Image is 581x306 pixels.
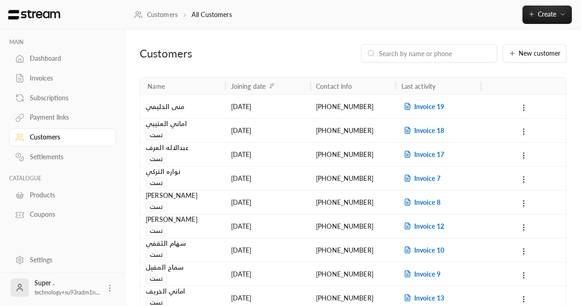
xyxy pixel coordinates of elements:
[147,82,165,90] div: Name
[146,225,167,237] span: تست
[316,95,390,118] div: [PHONE_NUMBER]
[146,95,220,118] div: منى الخليفي
[401,198,440,206] span: Invoice 8
[30,113,104,122] div: Payment links
[231,82,265,90] div: Joining date
[502,44,566,63] button: New customer
[316,143,390,166] div: [PHONE_NUMBER]
[231,191,305,214] div: [DATE]
[192,10,232,19] p: All Customers
[401,82,435,90] div: Last activity
[401,222,444,230] span: Invoice 12
[146,249,167,260] span: تست
[316,82,352,90] div: Contact info
[34,278,100,297] div: Super .
[134,10,178,19] a: Customers
[401,127,444,134] span: Invoice 18
[231,167,305,190] div: [DATE]
[231,95,305,118] div: [DATE]
[9,89,116,107] a: Subscriptions
[30,191,104,200] div: Products
[401,294,444,302] span: Invoice 13
[146,273,167,284] span: تست
[30,54,104,63] div: Dashboard
[9,175,116,182] p: CATALOGUE
[134,10,232,19] nav: breadcrumb
[30,255,104,265] div: Settings
[146,178,167,189] span: تست
[9,109,116,127] a: Payment links
[9,148,116,166] a: Settlements
[231,119,305,142] div: [DATE]
[146,214,220,225] div: [PERSON_NAME]
[379,48,491,58] input: Search by name or phone
[9,186,116,204] a: Products
[316,214,390,238] div: [PHONE_NUMBER]
[316,167,390,190] div: [PHONE_NUMBER]
[9,39,116,46] p: MAIN
[231,143,305,166] div: [DATE]
[538,10,556,18] span: Create
[522,6,572,24] button: Create
[146,202,167,213] span: تست
[519,50,560,57] span: New customer
[30,74,104,83] div: Invoices
[146,154,167,165] span: تست
[9,251,116,269] a: Settings
[401,150,444,158] span: Invoice 17
[401,103,444,110] span: Invoice 19
[146,286,220,296] div: اماني الخريف
[34,289,100,296] span: technology+su93radm1n...
[140,46,276,61] div: Customers
[146,143,220,153] div: عبدالاله العرف
[146,167,220,177] div: نواره التركي
[30,210,104,219] div: Coupons
[316,191,390,214] div: [PHONE_NUMBER]
[316,262,390,286] div: [PHONE_NUMBER]
[316,119,390,142] div: [PHONE_NUMBER]
[9,50,116,68] a: Dashboard
[146,130,167,141] span: تست
[30,152,104,162] div: Settlements
[401,270,440,278] span: Invoice 9
[9,128,116,146] a: Customers
[30,133,104,142] div: Customers
[401,174,440,182] span: Invoice 7
[9,69,116,87] a: Invoices
[231,262,305,286] div: [DATE]
[266,81,277,92] button: Sort
[30,93,104,103] div: Subscriptions
[401,246,444,254] span: Invoice 10
[231,238,305,262] div: [DATE]
[231,214,305,238] div: [DATE]
[146,238,220,248] div: سهام الثقفي
[7,10,61,20] img: Logo
[9,206,116,224] a: Coupons
[316,238,390,262] div: [PHONE_NUMBER]
[146,262,220,272] div: سماح المقيل
[146,191,220,201] div: [PERSON_NAME]
[146,119,220,129] div: اماني العتيبي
